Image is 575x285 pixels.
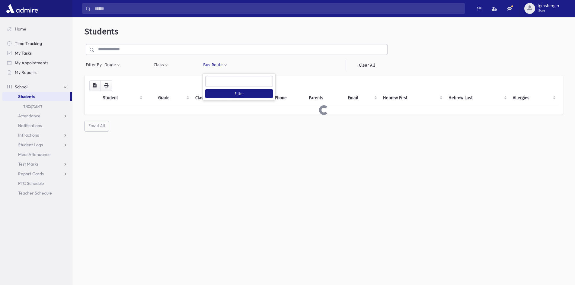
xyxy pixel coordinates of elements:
[2,188,72,198] a: Teacher Schedule
[445,91,510,105] th: Hebrew Last
[2,101,72,111] a: דאוגקמאד
[5,2,40,14] img: AdmirePro
[346,60,388,71] a: Clear All
[2,130,72,140] a: Infractions
[18,161,39,167] span: Test Marks
[100,80,112,91] button: Print
[18,123,42,128] span: Notifications
[2,92,70,101] a: Students
[2,121,72,130] a: Notifications
[538,4,559,8] span: tginsberger
[344,91,379,105] th: Email
[18,94,35,99] span: Students
[2,159,72,169] a: Test Marks
[89,80,101,91] button: CSV
[85,27,118,36] span: Students
[2,58,72,68] a: My Appointments
[104,60,120,71] button: Grade
[18,190,52,196] span: Teacher Schedule
[86,62,104,68] span: Filter By
[15,84,27,90] span: School
[153,60,168,71] button: Class
[85,121,109,131] button: Email All
[2,48,72,58] a: My Tasks
[18,152,51,157] span: Meal Attendance
[192,91,225,105] th: Class
[99,91,145,105] th: Student
[2,140,72,150] a: Student Logs
[18,113,40,119] span: Attendance
[15,70,37,75] span: My Reports
[15,41,42,46] span: Time Tracking
[2,82,72,92] a: School
[18,142,43,147] span: Student Logs
[2,169,72,179] a: Report Cards
[91,3,465,14] input: Search
[15,60,48,65] span: My Appointments
[15,26,26,32] span: Home
[509,91,558,105] th: Allergies
[2,39,72,48] a: Time Tracking
[2,150,72,159] a: Meal Attendance
[379,91,445,105] th: Hebrew First
[18,181,44,186] span: PTC Schedule
[18,171,44,176] span: Report Cards
[2,24,72,34] a: Home
[2,111,72,121] a: Attendance
[305,91,344,105] th: Parents
[2,179,72,188] a: PTC Schedule
[18,132,39,138] span: Infractions
[205,89,273,98] button: Filter
[2,68,72,77] a: My Reports
[271,91,305,105] th: Phone
[538,8,559,13] span: User
[203,60,227,71] button: Bus Route
[155,91,191,105] th: Grade
[15,50,32,56] span: My Tasks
